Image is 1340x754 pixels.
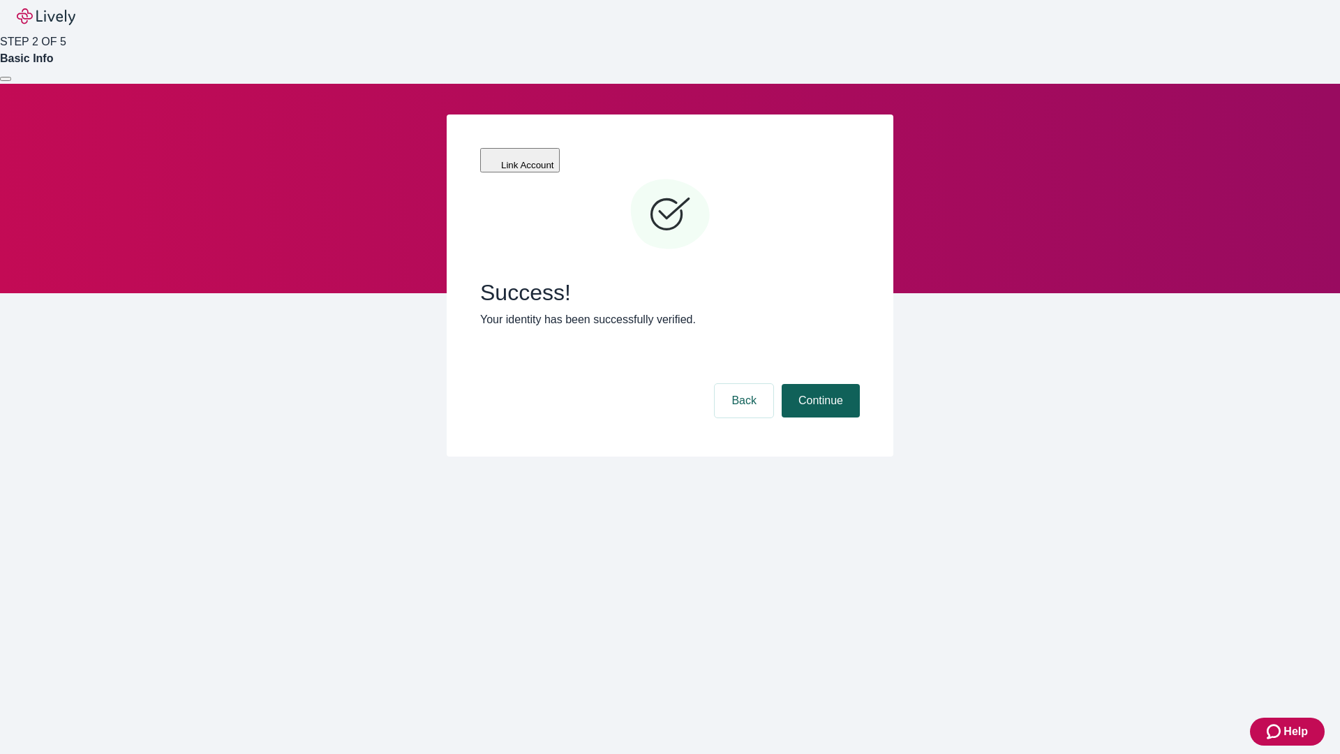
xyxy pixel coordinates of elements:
span: Help [1283,723,1308,740]
button: Back [715,384,773,417]
span: Success! [480,279,860,306]
p: Your identity has been successfully verified. [480,311,860,328]
button: Link Account [480,148,560,172]
svg: Zendesk support icon [1267,723,1283,740]
button: Continue [782,384,860,417]
button: Zendesk support iconHelp [1250,718,1325,746]
img: Lively [17,8,75,25]
svg: Checkmark icon [628,173,712,257]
